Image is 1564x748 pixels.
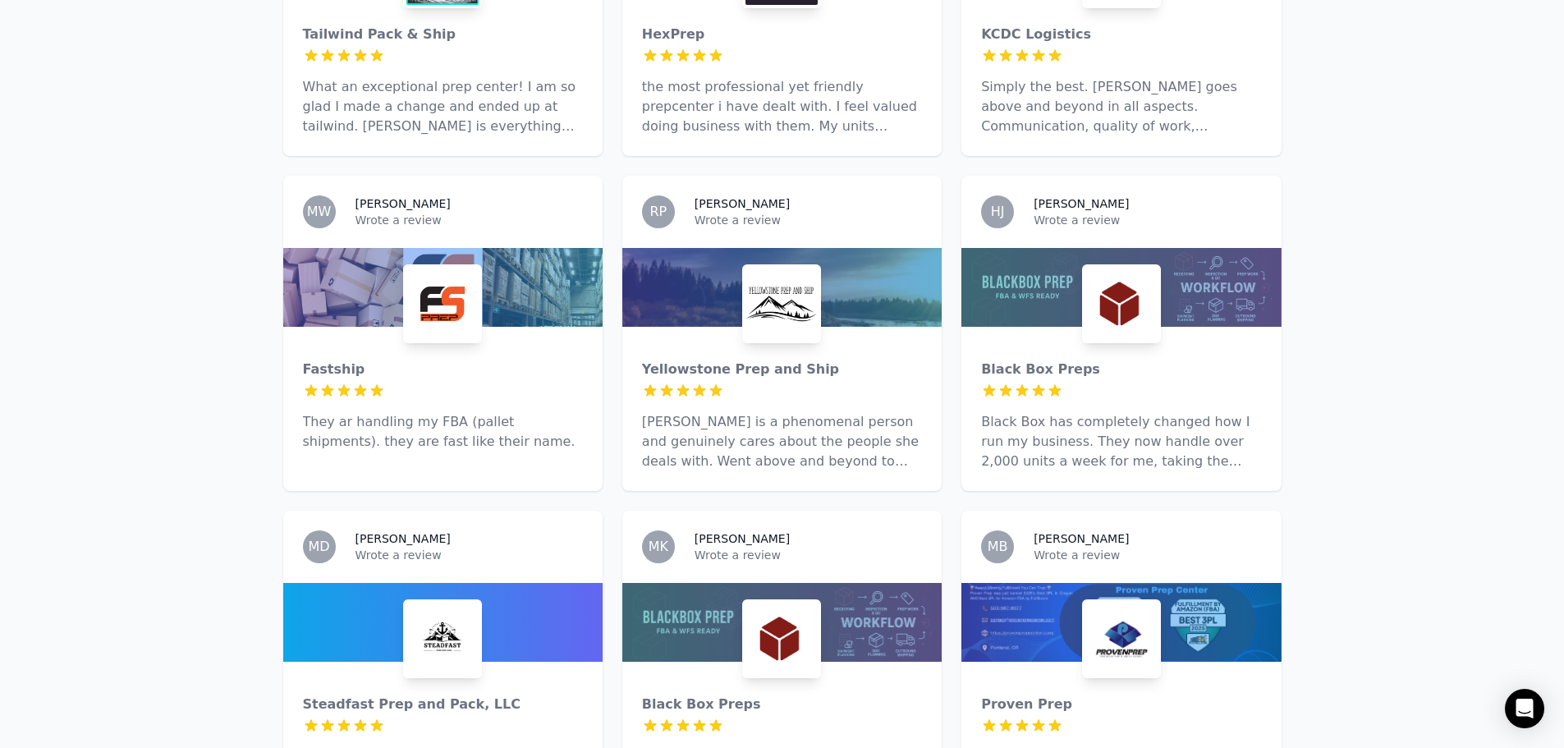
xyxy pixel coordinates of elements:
img: Steadfast Prep and Pack, LLC [406,603,479,675]
p: Simply the best. [PERSON_NAME] goes above and beyond in all aspects. Communication, quality of wo... [981,77,1261,136]
h3: [PERSON_NAME] [1034,530,1129,547]
span: HJ [991,205,1005,218]
img: Fastship [406,268,479,340]
span: MD [308,540,329,553]
p: Wrote a review [355,212,583,228]
p: Wrote a review [1034,547,1261,563]
p: [PERSON_NAME] is a phenomenal person and genuinely cares about the people she deals with. Went ab... [642,412,922,471]
span: MK [649,540,668,553]
a: MW[PERSON_NAME]Wrote a reviewFastshipFastshipThey ar handling my FBA (pallet shipments). they are... [283,176,603,491]
p: They ar handling my FBA (pallet shipments). they are fast like their name. [303,412,583,452]
h3: [PERSON_NAME] [355,530,451,547]
div: HexPrep [642,25,922,44]
div: Black Box Preps [642,695,922,714]
p: Wrote a review [695,212,922,228]
h3: [PERSON_NAME] [695,195,790,212]
a: RP[PERSON_NAME]Wrote a reviewYellowstone Prep and ShipYellowstone Prep and Ship[PERSON_NAME] is a... [622,176,942,491]
div: KCDC Logistics [981,25,1261,44]
h3: [PERSON_NAME] [355,195,451,212]
img: Black Box Preps [745,603,818,675]
div: Open Intercom Messenger [1505,689,1544,728]
span: MB [988,540,1008,553]
p: Black Box has completely changed how I run my business. They now handle over 2,000 units a week f... [981,412,1261,471]
span: MW [307,205,332,218]
div: Black Box Preps [981,360,1261,379]
p: the most professional yet friendly prepcenter i have dealt with. I feel valued doing business wit... [642,77,922,136]
span: RP [649,205,667,218]
a: HJ[PERSON_NAME]Wrote a reviewBlack Box PrepsBlack Box PrepsBlack Box has completely changed how I... [961,176,1281,491]
p: Wrote a review [355,547,583,563]
img: Proven Prep [1085,603,1158,675]
div: Steadfast Prep and Pack, LLC [303,695,583,714]
div: Proven Prep [981,695,1261,714]
p: What an exceptional prep center! I am so glad I made a change and ended up at tailwind. [PERSON_N... [303,77,583,136]
h3: [PERSON_NAME] [1034,195,1129,212]
div: Fastship [303,360,583,379]
div: Tailwind Pack & Ship [303,25,583,44]
img: Yellowstone Prep and Ship [745,268,818,340]
img: Black Box Preps [1085,268,1158,340]
p: Wrote a review [695,547,922,563]
p: Wrote a review [1034,212,1261,228]
h3: [PERSON_NAME] [695,530,790,547]
div: Yellowstone Prep and Ship [642,360,922,379]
